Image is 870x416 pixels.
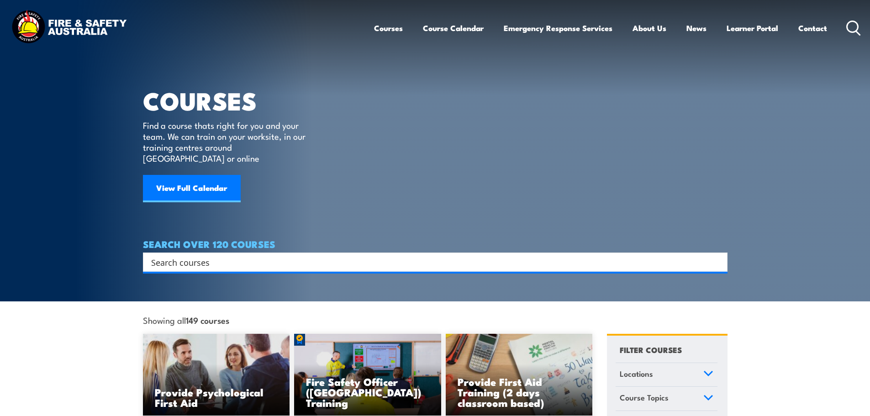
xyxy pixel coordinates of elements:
a: Fire Safety Officer ([GEOGRAPHIC_DATA]) Training [294,334,441,416]
a: About Us [633,16,666,40]
h4: SEARCH OVER 120 COURSES [143,239,728,249]
h3: Provide Psychological First Aid [155,387,278,408]
h4: FILTER COURSES [620,343,682,356]
h1: COURSES [143,90,319,111]
a: Provide First Aid Training (2 days classroom based) [446,334,593,416]
a: Learner Portal [727,16,778,40]
span: Locations [620,368,653,380]
strong: 149 courses [186,314,229,326]
img: Mental Health First Aid Training (Standard) – Classroom [446,334,593,416]
a: Locations [616,363,717,387]
form: Search form [153,256,709,269]
img: Mental Health First Aid Training Course from Fire & Safety Australia [143,334,290,416]
a: Emergency Response Services [504,16,612,40]
a: Courses [374,16,403,40]
span: Showing all [143,315,229,325]
span: Course Topics [620,391,669,404]
a: Course Calendar [423,16,484,40]
input: Search input [151,255,707,269]
a: Contact [798,16,827,40]
a: News [686,16,707,40]
h3: Provide First Aid Training (2 days classroom based) [458,376,581,408]
a: Provide Psychological First Aid [143,334,290,416]
img: Fire Safety Advisor [294,334,441,416]
button: Search magnifier button [712,256,724,269]
a: Course Topics [616,387,717,411]
p: Find a course thats right for you and your team. We can train on your worksite, in our training c... [143,120,310,163]
h3: Fire Safety Officer ([GEOGRAPHIC_DATA]) Training [306,376,429,408]
a: View Full Calendar [143,175,241,202]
